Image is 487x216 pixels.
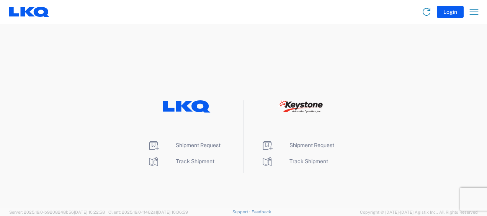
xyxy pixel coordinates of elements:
a: Support [232,209,252,214]
span: Copyright © [DATE]-[DATE] Agistix Inc., All Rights Reserved [360,209,478,216]
a: Track Shipment [261,158,328,164]
span: Shipment Request [289,142,334,148]
a: Feedback [252,209,271,214]
span: Shipment Request [176,142,221,148]
span: [DATE] 10:22:58 [74,210,105,214]
span: Track Shipment [176,158,214,164]
span: Server: 2025.19.0-b9208248b56 [9,210,105,214]
a: Shipment Request [261,142,334,148]
span: Client: 2025.19.0-1f462a1 [108,210,188,214]
a: Shipment Request [147,142,221,148]
a: Track Shipment [147,158,214,164]
span: [DATE] 10:06:59 [157,210,188,214]
span: Track Shipment [289,158,328,164]
button: Login [437,6,464,18]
